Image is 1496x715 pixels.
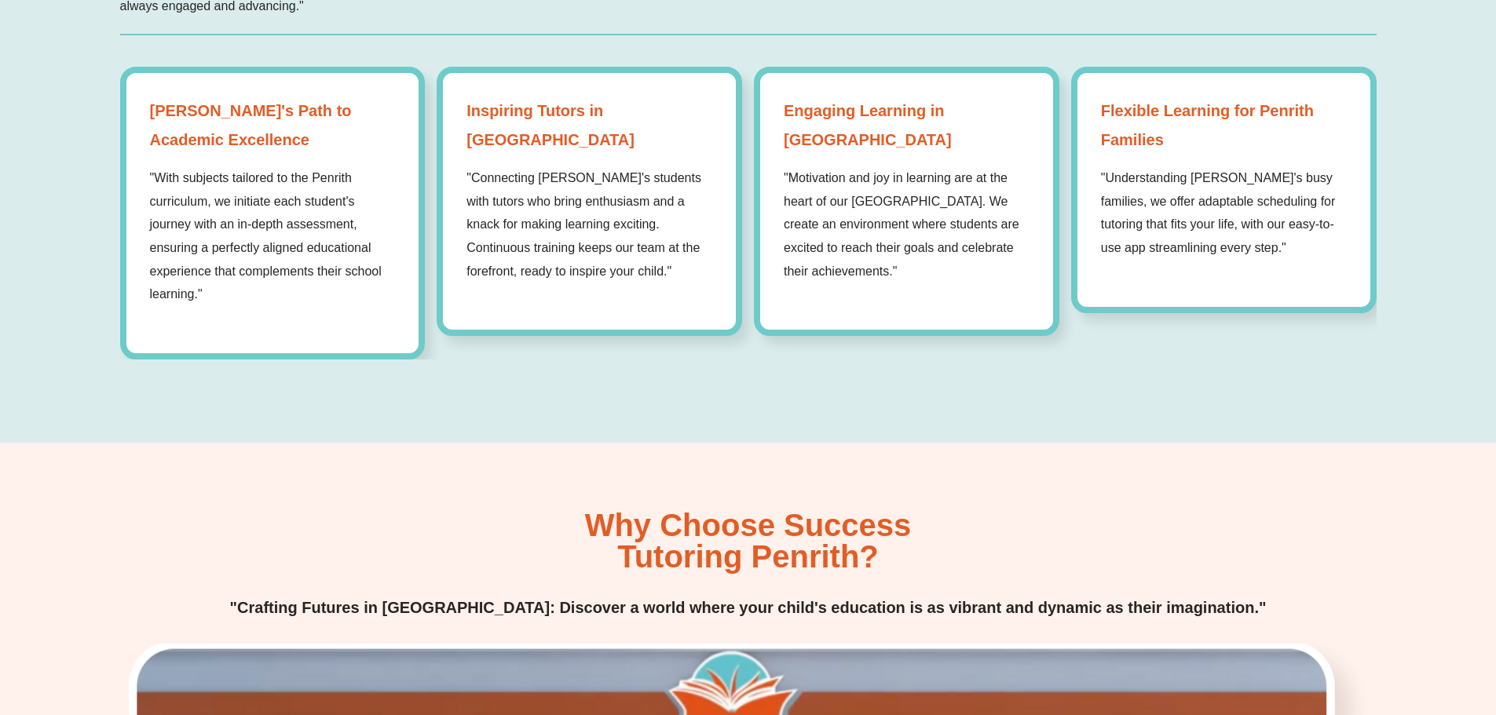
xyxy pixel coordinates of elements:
iframe: Chat Widget [1234,538,1496,715]
div: 4 / 4 [1071,67,1377,313]
p: "Motivation and joy in learning are at the heart of our [GEOGRAPHIC_DATA]. We create an environme... [784,166,1030,283]
p: "Understanding [PERSON_NAME]'s busy families, we offer adaptable scheduling for tutoring that fit... [1101,166,1347,260]
p: "With subjects tailored to the Penrith curriculum, we initiate each student's journey with an in-... [150,166,396,306]
strong: Inspiring Tutors in [GEOGRAPHIC_DATA] [466,97,712,155]
div: 1 / 4 [120,67,426,360]
div: 3 / 4 [754,67,1059,337]
h2: Why Choose Success Tutoring Penrith? [585,509,912,572]
div: 2 / 4 [437,67,742,337]
p: "Connecting [PERSON_NAME]'s students with tutors who bring enthusiasm and a knack for making lear... [466,166,712,283]
strong: [PERSON_NAME]'s Path to Academic Excellence [150,97,396,155]
p: "Crafting Futures in [GEOGRAPHIC_DATA]: Discover a world where your child's education is as vibra... [208,596,1289,620]
strong: Engaging Learning in [GEOGRAPHIC_DATA] [784,97,1030,155]
strong: Flexible Learning for Penrith Families [1101,97,1347,155]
